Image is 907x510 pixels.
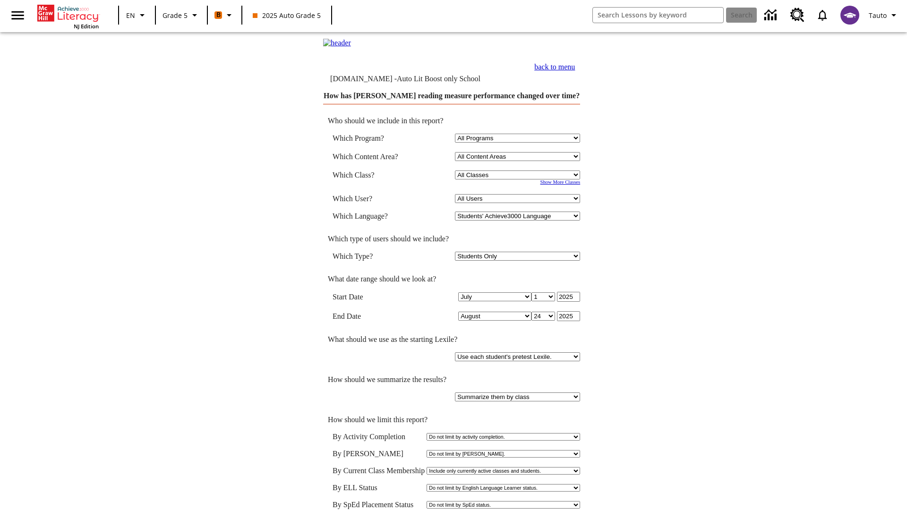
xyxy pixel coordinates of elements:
[333,311,416,321] td: End Date
[333,433,425,441] td: By Activity Completion
[323,335,580,344] td: What should we use as the starting Lexile?
[785,2,810,28] a: Resource Center, Will open in new tab
[333,153,398,161] nobr: Which Content Area?
[869,10,887,20] span: Tauto
[759,2,785,28] a: Data Center
[333,450,425,458] td: By [PERSON_NAME]
[333,467,425,475] td: By Current Class Membership
[253,10,321,20] span: 2025 Auto Grade 5
[163,10,188,20] span: Grade 5
[397,75,480,83] nobr: Auto Lit Boost only School
[323,117,580,125] td: Who should we include in this report?
[324,92,580,100] a: How has [PERSON_NAME] reading measure performance changed over time?
[865,7,903,24] button: Profile/Settings
[333,170,416,179] td: Which Class?
[4,1,32,29] button: Open side menu
[540,179,581,185] a: Show More Classes
[835,3,865,27] button: Select a new avatar
[534,63,575,71] a: back to menu
[37,3,99,30] div: Home
[333,134,416,143] td: Which Program?
[593,8,723,23] input: search field
[333,252,416,261] td: Which Type?
[333,501,425,509] td: By SpEd Placement Status
[216,9,221,21] span: B
[330,75,481,83] td: [DOMAIN_NAME] -
[323,235,580,243] td: Which type of users should we include?
[333,194,416,203] td: Which User?
[333,484,425,492] td: By ELL Status
[122,7,152,24] button: Language: EN, Select a language
[810,3,835,27] a: Notifications
[333,292,416,302] td: Start Date
[74,23,99,30] span: NJ Edition
[840,6,859,25] img: avatar image
[323,416,580,424] td: How should we limit this report?
[323,39,351,47] img: header
[333,212,416,221] td: Which Language?
[159,7,204,24] button: Grade: Grade 5, Select a grade
[211,7,239,24] button: Boost Class color is orange. Change class color
[126,10,135,20] span: EN
[323,275,580,283] td: What date range should we look at?
[323,375,580,384] td: How should we summarize the results?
